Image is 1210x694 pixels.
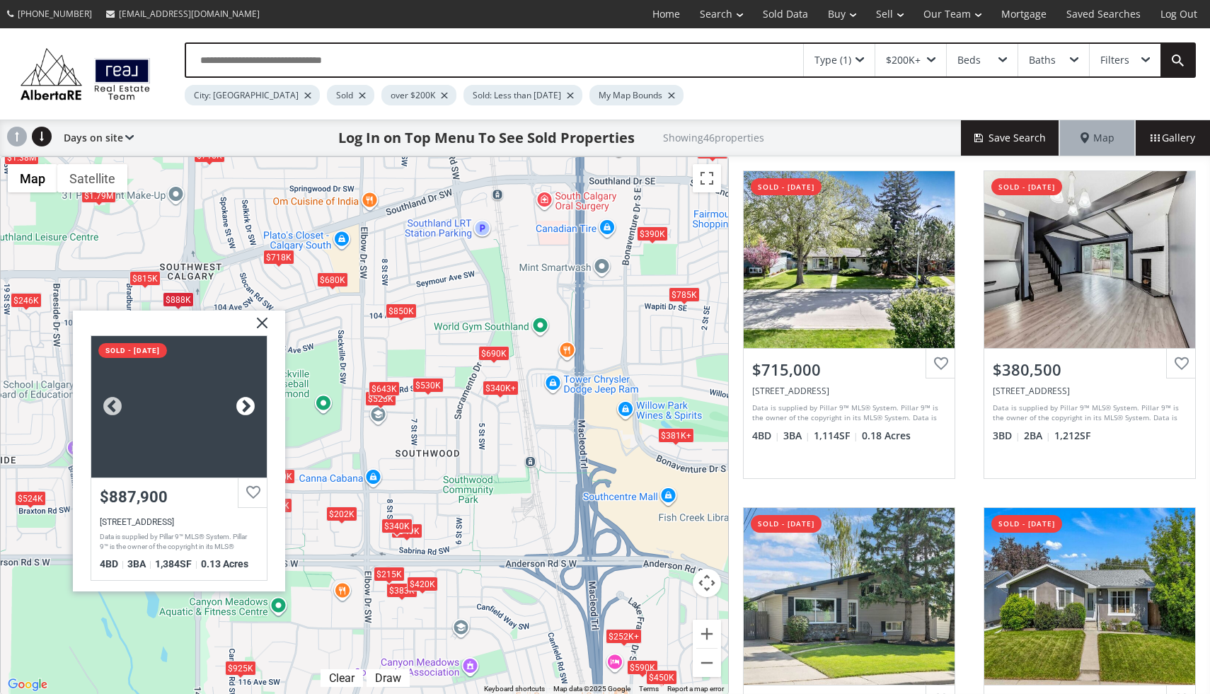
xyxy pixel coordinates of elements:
div: $340K [381,519,413,533]
div: Gallery [1135,120,1210,156]
span: 4 BD [100,558,124,569]
div: 43 Brampton Crescent SW, Calgary, AB T2W 0Y3 [91,336,267,478]
img: Google [4,676,51,694]
div: over $200K [381,85,456,105]
div: My Map Bounds [589,85,684,105]
div: $380,500 [993,359,1187,381]
div: $530K [413,378,444,393]
span: 2 BA [1024,429,1051,443]
div: $887,900 [100,488,258,506]
div: Beds [957,55,981,65]
div: $680K [317,272,348,287]
a: sold - [DATE]$715,000[STREET_ADDRESS]Data is supplied by Pillar 9™ MLS® System. Pillar 9™ is the ... [729,156,969,493]
span: [EMAIL_ADDRESS][DOMAIN_NAME] [119,8,260,20]
a: Report a map error [667,685,724,693]
span: [PHONE_NUMBER] [18,8,92,20]
div: 43 Brampton Crescent SW, Calgary, AB T2W 0Y3 [100,517,258,527]
div: $202K [326,507,357,521]
div: $720K [697,144,728,159]
div: $888K [163,292,194,307]
span: 3 BA [127,558,151,569]
div: Data is supplied by Pillar 9™ MLS® System. Pillar 9™ is the owner of the copyright in its MLS® Sy... [993,403,1183,424]
button: Show satellite imagery [57,164,127,192]
img: x.svg [239,311,275,346]
div: City: [GEOGRAPHIC_DATA] [185,85,320,105]
span: 0.18 Acres [862,429,911,443]
div: $815K [129,271,161,286]
div: Data is supplied by Pillar 9™ MLS® System. Pillar 9™ is the owner of the copyright in its MLS® Sy... [752,403,943,424]
div: $643K [369,381,400,396]
span: 3 BD [993,429,1020,443]
button: Toggle fullscreen view [693,164,721,192]
span: Map [1081,131,1114,145]
button: Save Search [961,120,1060,156]
div: 8 Heather Place SW, Calgary, AB T2V 3L4 [752,385,946,397]
div: $1.79M [81,189,116,204]
button: Show street map [8,164,57,192]
div: sold - [DATE] [98,343,167,358]
span: 4 BD [752,429,780,443]
div: $450K [646,670,677,685]
div: $215K [374,567,405,582]
a: [EMAIL_ADDRESS][DOMAIN_NAME] [99,1,267,27]
span: 1,384 SF [155,558,197,569]
div: Type (1) [814,55,851,65]
div: $390K [637,226,668,241]
div: Days on site [57,120,134,156]
div: Click to clear. [321,671,363,685]
img: Logo [14,45,156,104]
a: Terms [639,685,659,693]
div: $718K [263,250,294,265]
div: $925K [225,661,256,676]
div: $420K [407,577,438,591]
div: Baths [1029,55,1056,65]
div: $1.38M [4,150,39,165]
div: $381K+ [658,428,694,443]
div: $524K [15,491,46,506]
span: Map data ©2025 Google [553,685,630,693]
div: $246K [11,293,42,308]
div: $690K [478,347,509,362]
div: Click to draw. [367,671,410,685]
span: 0.13 Acres [201,558,248,569]
div: $715,000 [752,359,946,381]
button: Zoom out [693,649,721,677]
div: Clear [325,671,358,685]
div: $525K [365,391,396,406]
div: $200K+ [886,55,921,65]
div: $349K [391,524,422,539]
div: Map [1060,120,1135,156]
div: $340K+ [483,381,519,395]
div: $252K+ [606,629,642,644]
div: Draw [371,671,405,685]
a: Open this area in Google Maps (opens a new window) [4,676,51,694]
button: Keyboard shortcuts [484,684,545,694]
div: 10940 Bonaventure Drive SE #85, Calgary, AB T2J 5C8 [993,385,1187,397]
div: Data is supplied by Pillar 9™ MLS® System. Pillar 9™ is the owner of the copyright in its MLS® Sy... [100,532,255,553]
div: $785K [669,288,700,303]
span: 1,114 SF [814,429,858,443]
span: 3 BA [783,429,810,443]
a: sold - [DATE]$887,900[STREET_ADDRESS]Data is supplied by Pillar 9™ MLS® System. Pillar 9™ is the ... [91,335,267,581]
span: Gallery [1151,131,1195,145]
span: 1,212 SF [1054,429,1090,443]
div: $850K [386,303,417,318]
div: Sold [327,85,374,105]
button: Map camera controls [693,569,721,597]
button: Zoom in [693,620,721,648]
div: $715K [194,148,225,163]
div: $383K [386,583,417,598]
div: Filters [1100,55,1129,65]
h1: Log In on Top Menu To See Sold Properties [338,128,635,148]
div: Sold: Less than [DATE] [463,85,582,105]
div: $590K [627,660,658,675]
h2: Showing 46 properties [663,132,764,143]
a: sold - [DATE]$380,500[STREET_ADDRESS]Data is supplied by Pillar 9™ MLS® System. Pillar 9™ is the ... [969,156,1210,493]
